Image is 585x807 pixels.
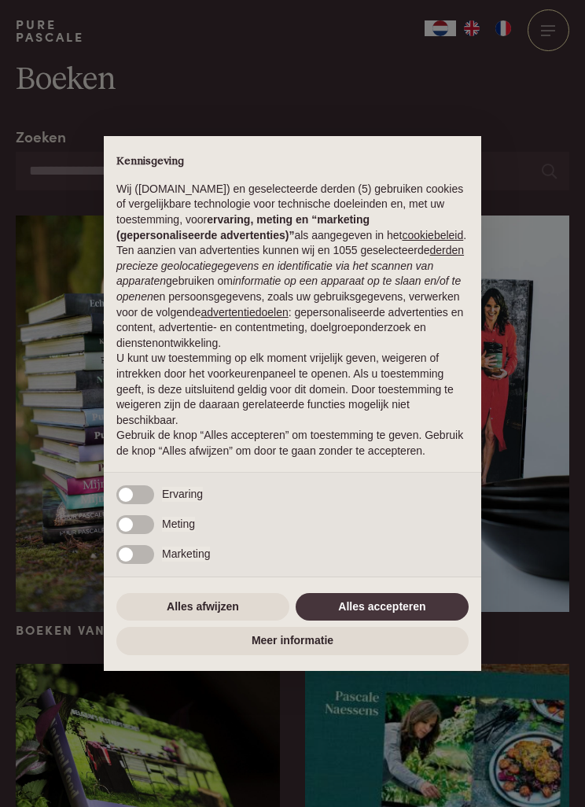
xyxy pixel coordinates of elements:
strong: ervaring, meting en “marketing (gepersonaliseerde advertenties)” [116,213,370,241]
p: Wij ([DOMAIN_NAME]) en geselecteerde derden (5) gebruiken cookies of vergelijkbare technologie vo... [116,182,469,243]
p: U kunt uw toestemming op elk moment vrijelijk geven, weigeren of intrekken door het voorkeurenpan... [116,351,469,428]
button: advertentiedoelen [201,305,288,321]
em: precieze geolocatiegegevens en identificatie via het scannen van apparaten [116,260,433,288]
p: Gebruik de knop “Alles accepteren” om toestemming te geven. Gebruik de knop “Alles afwijzen” om d... [116,428,469,459]
button: Alles afwijzen [116,593,289,621]
em: informatie op een apparaat op te slaan en/of te openen [116,275,461,303]
h2: Kennisgeving [116,155,469,169]
span: Marketing [162,547,210,562]
a: cookiebeleid [402,229,463,241]
button: Alles accepteren [296,593,469,621]
button: Meer informatie [116,627,469,655]
button: derden [430,243,465,259]
span: Ervaring [162,487,203,503]
span: Meting [162,517,195,532]
p: Ten aanzien van advertenties kunnen wij en 1055 geselecteerde gebruiken om en persoonsgegevens, z... [116,243,469,351]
